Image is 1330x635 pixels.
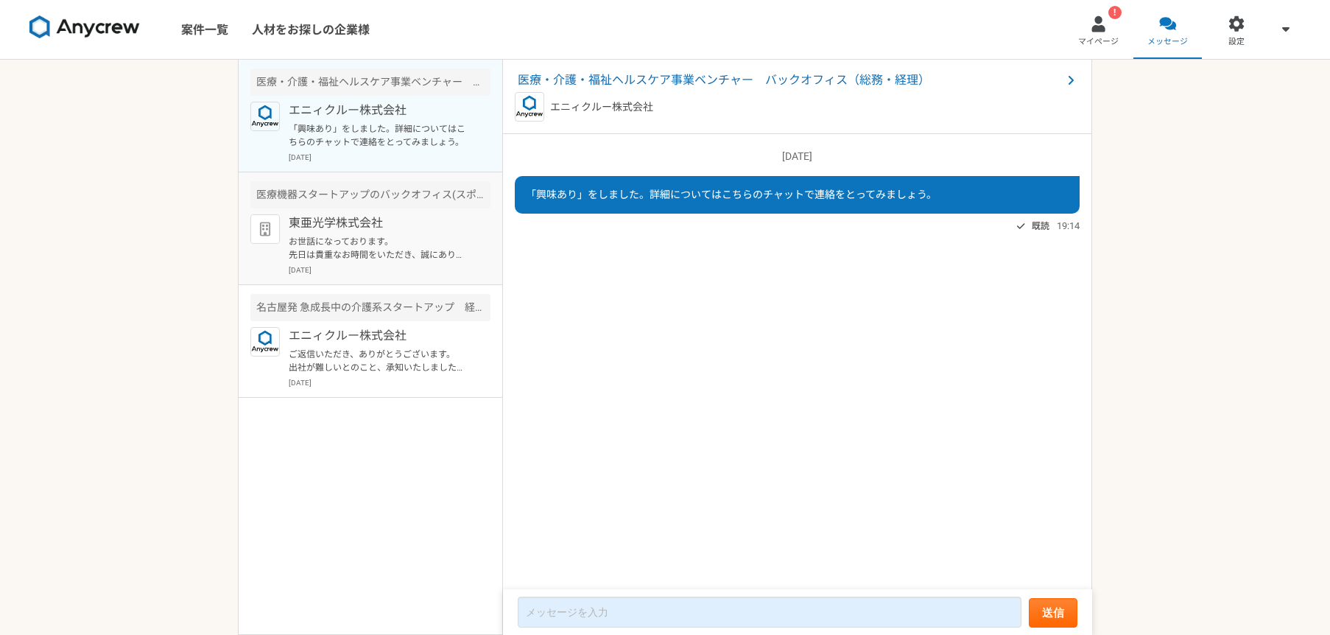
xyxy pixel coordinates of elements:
button: 送信 [1029,598,1077,628]
span: メッセージ [1147,36,1188,48]
p: エニィクルー株式会社 [289,102,471,119]
img: logo_text_blue_01.png [250,102,280,131]
div: 医療・介護・福祉ヘルスケア事業ベンチャー バックオフィス（総務・経理） [250,69,490,96]
span: 既読 [1032,217,1049,235]
span: 医療・介護・福祉ヘルスケア事業ベンチャー バックオフィス（総務・経理） [518,71,1062,89]
div: ! [1108,6,1122,19]
img: 8DqYSo04kwAAAAASUVORK5CYII= [29,15,140,39]
span: 19:14 [1057,219,1080,233]
div: 医療機器スタートアップのバックオフィス(スポット、週1から可) [250,181,490,208]
span: 設定 [1228,36,1245,48]
p: [DATE] [289,264,490,276]
p: お世話になっております。 先日は貴重なお時間をいただき、誠にありがとうございました。 大変恐縮ですが、本採用の選考結果について確認させていただけますでしょうか。 もし今回はご縁がなかった場合は、... [289,235,471,262]
p: エニィクルー株式会社 [289,327,471,345]
p: [DATE] [289,152,490,163]
p: 「興味あり」をしました。詳細についてはこちらのチャットで連絡をとってみましょう。 [289,122,471,149]
p: 東亜光学株式会社 [289,214,471,232]
p: [DATE] [289,377,490,388]
p: エニィクルー株式会社 [550,99,653,115]
span: マイページ [1078,36,1119,48]
img: default_org_logo-42cde973f59100197ec2c8e796e4974ac8490bb5b08a0eb061ff975e4574aa76.png [250,214,280,244]
span: 「興味あり」をしました。詳細についてはこちらのチャットで連絡をとってみましょう。 [526,189,937,200]
img: logo_text_blue_01.png [250,327,280,357]
p: ご返信いただき、ありがとうございます。 出社が難しいとのこと、承知いたしました。 もし、フルリモートであればご検討いただけそうでしたら、先方へリモートのみで稼働可能か打診させていただきますが、い... [289,348,471,374]
div: 名古屋発 急成長中の介護系スタートアップ 経理業務のサポート（出社あり） [250,294,490,321]
p: [DATE] [515,149,1080,164]
img: logo_text_blue_01.png [515,92,544,122]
